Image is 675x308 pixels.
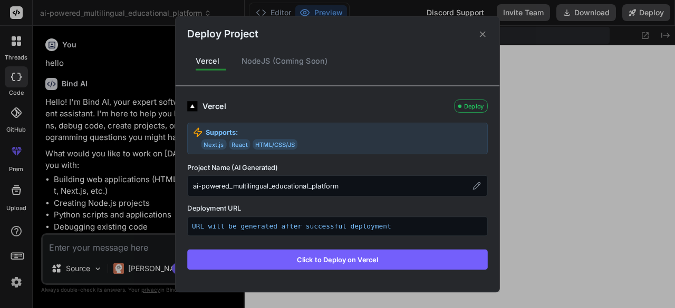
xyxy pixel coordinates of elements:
span: HTML/CSS/JS [253,139,297,150]
div: Deploy [455,100,488,113]
button: Click to Deploy on Vercel [187,249,488,269]
h2: Deploy Project [187,26,258,42]
div: Vercel [187,50,228,72]
div: ai-powered_multilingual_educational_platform [187,175,488,196]
div: NodeJS (Coming Soon) [233,50,336,72]
strong: Supports: [206,127,238,137]
span: Next.js [201,139,227,150]
button: Edit project name [471,180,483,191]
span: React [229,139,250,150]
div: Vercel [202,100,449,112]
label: Deployment URL [187,203,488,213]
label: Project Name (AI Generated) [187,163,488,173]
img: logo [187,101,197,111]
p: URL will be generated after successful deployment [192,221,483,231]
